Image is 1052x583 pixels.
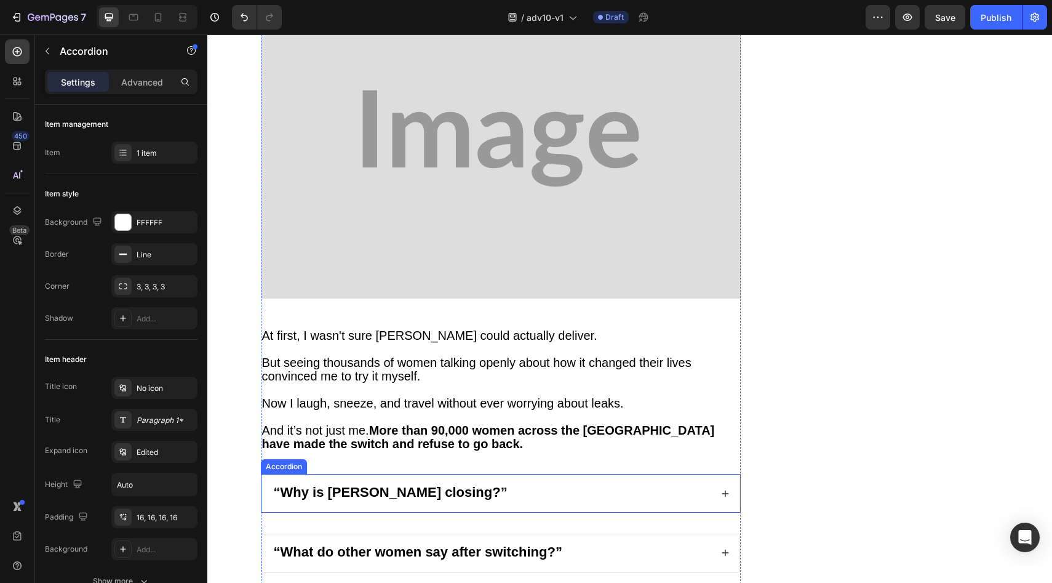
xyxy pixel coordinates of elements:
span: Draft [605,12,624,23]
div: Item [45,147,60,158]
div: Add... [137,544,194,555]
button: Save [925,5,965,30]
button: Publish [970,5,1022,30]
input: Auto [112,473,197,496]
strong: “What do other women say after switching?” [66,510,355,525]
p: Advanced [121,76,163,89]
div: Accordion [56,427,97,438]
button: 7 [5,5,92,30]
div: 3, 3, 3, 3 [137,281,194,292]
div: Border [45,249,69,260]
div: Expand icon [45,445,87,456]
span: But seeing thousands of women talking openly about how it changed their lives convinced me to try... [55,321,484,349]
div: Height [45,476,85,493]
div: Line [137,249,194,260]
div: Beta [9,225,30,235]
span: At first, I wasn't sure [PERSON_NAME] could actually deliver. [55,294,390,308]
div: Undo/Redo [232,5,282,30]
div: Background [45,544,87,555]
div: Edited [137,447,194,458]
div: Open Intercom Messenger [1010,523,1040,552]
span: Save [935,12,955,23]
iframe: Design area [207,34,1052,583]
div: Item header [45,354,87,365]
p: 7 [81,10,86,25]
div: Background [45,214,105,231]
div: Paragraph 1* [137,415,194,426]
div: FFFFFF [137,217,194,228]
p: Settings [61,76,95,89]
strong: “Why is [PERSON_NAME] closing?” [66,450,300,465]
div: Add... [137,313,194,324]
div: 1 item [137,148,194,159]
strong: More than 90,000 women across the [GEOGRAPHIC_DATA] have made the switch and refuse to go back. [55,389,508,417]
span: And it’s not just me. [55,389,508,417]
div: Padding [45,509,90,526]
div: 16, 16, 16, 16 [137,512,194,523]
p: Accordion [60,44,164,58]
div: 450 [12,131,30,141]
div: Item management [45,119,108,130]
span: adv10-v1 [527,11,564,24]
div: Corner [45,281,70,292]
div: No icon [137,383,194,394]
div: Shadow [45,313,73,324]
span: Now I laugh, sneeze, and travel without ever worrying about leaks. [55,362,416,376]
div: Title [45,414,60,425]
span: / [521,11,524,24]
div: Title icon [45,381,77,392]
div: Item style [45,188,79,199]
div: Publish [981,11,1011,24]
